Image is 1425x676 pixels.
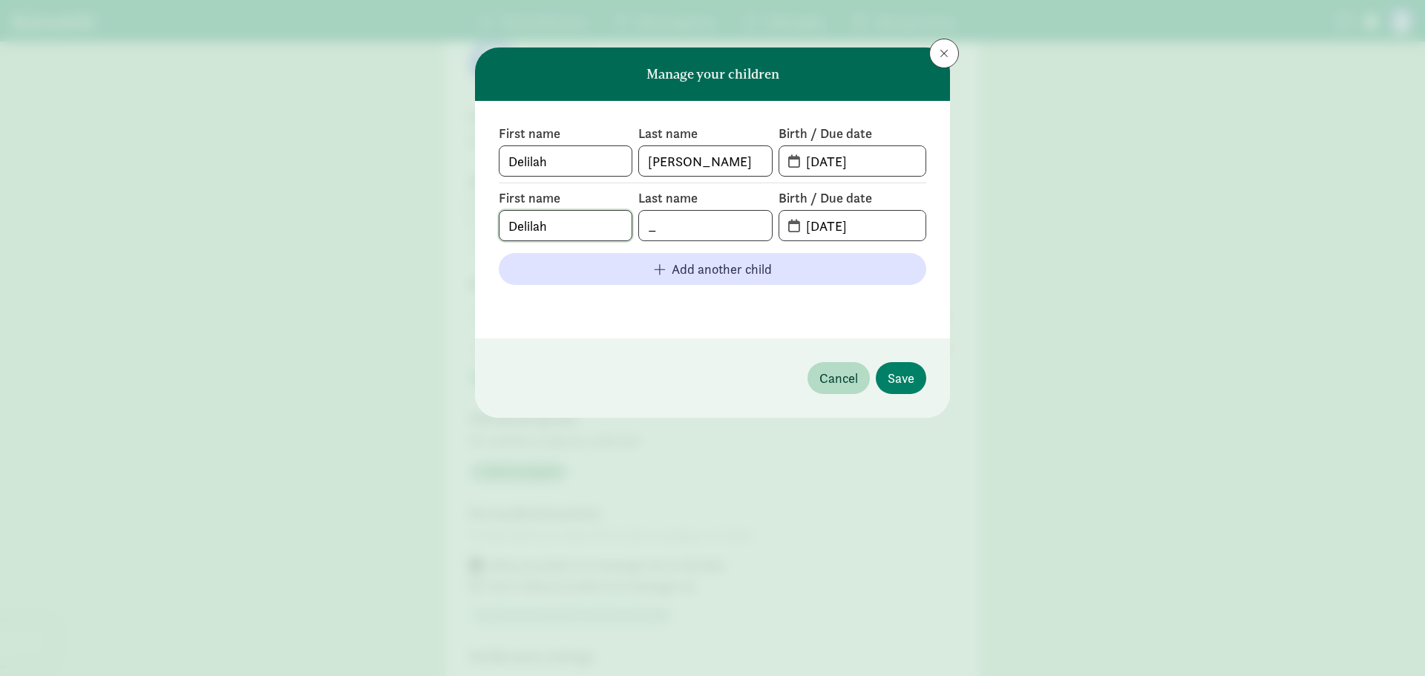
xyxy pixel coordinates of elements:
[638,189,772,207] label: Last name
[797,211,926,240] input: MM-DD-YYYY
[819,368,858,388] span: Cancel
[876,362,926,394] button: Save
[646,67,779,82] h6: Manage your children
[888,368,914,388] span: Save
[499,253,926,285] button: Add another child
[779,189,926,207] label: Birth / Due date
[807,362,870,394] button: Cancel
[797,146,926,176] input: MM-DD-YYYY
[499,189,632,207] label: First name
[638,125,772,142] label: Last name
[672,259,772,279] span: Add another child
[499,125,632,142] label: First name
[779,125,926,142] label: Birth / Due date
